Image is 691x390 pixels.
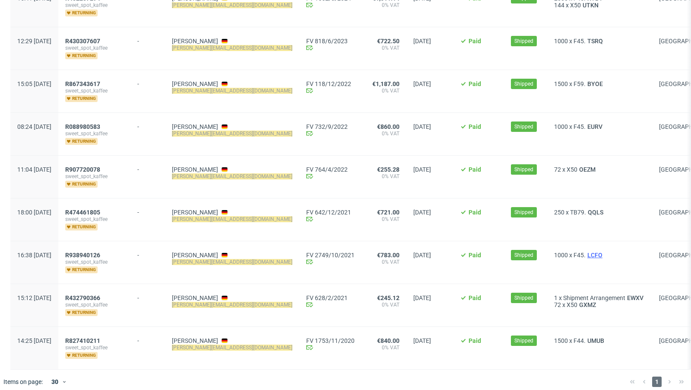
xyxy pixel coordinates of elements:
span: sweet_spot_kaffee [65,301,124,308]
mark: [PERSON_NAME][EMAIL_ADDRESS][DOMAIN_NAME] [172,345,292,351]
span: F59. [574,80,586,87]
span: 0% VAT [368,216,399,223]
span: sweet_spot_kaffee [65,173,124,180]
span: €721.00 [377,209,399,216]
span: Paid [469,166,481,173]
span: Paid [469,209,481,216]
span: sweet_spot_kaffee [65,130,124,137]
span: 0% VAT [368,2,399,9]
span: 18:00 [DATE] [17,209,51,216]
span: Shipped [514,37,533,45]
span: 11:04 [DATE] [17,166,51,173]
a: BYOE [586,80,605,87]
a: FV 642/12/2021 [306,209,355,216]
span: TB79. [570,209,586,216]
a: [PERSON_NAME] [172,252,218,259]
span: €255.28 [377,166,399,173]
a: FV 732/9/2022 [306,123,355,130]
span: returning [65,181,98,188]
a: [PERSON_NAME] [172,209,218,216]
span: sweet_spot_kaffee [65,87,124,94]
mark: [PERSON_NAME][EMAIL_ADDRESS][DOMAIN_NAME] [172,45,292,51]
span: returning [65,309,98,316]
span: X50 [567,166,577,173]
mark: [PERSON_NAME][EMAIL_ADDRESS][DOMAIN_NAME] [172,173,292,179]
mark: [PERSON_NAME][EMAIL_ADDRESS][DOMAIN_NAME] [172,302,292,308]
div: - [137,205,158,216]
a: [PERSON_NAME] [172,38,218,45]
a: R827410211 [65,337,102,344]
span: 72 [554,166,561,173]
div: - [137,248,158,259]
span: 0% VAT [368,87,399,94]
span: R432790366 [65,294,100,301]
span: X50 [567,301,577,308]
div: x [554,209,645,216]
span: 15:12 [DATE] [17,294,51,301]
span: 16:38 [DATE] [17,252,51,259]
span: 0% VAT [368,173,399,180]
span: Shipment Arrangement [563,294,625,301]
span: returning [65,224,98,230]
span: returning [65,10,98,16]
div: - [137,120,158,130]
a: GXMZ [577,301,598,308]
a: EWXV [625,294,645,301]
span: Shipped [514,80,533,88]
div: - [137,163,158,173]
a: UTKN [581,2,600,9]
a: FV 1753/11/2020 [306,337,355,344]
div: - [137,291,158,301]
span: €245.12 [377,294,399,301]
span: sweet_spot_kaffee [65,259,124,265]
span: R827410211 [65,337,100,344]
a: [PERSON_NAME] [172,337,218,344]
a: [PERSON_NAME] [172,294,218,301]
span: F45. [574,123,586,130]
span: 08:24 [DATE] [17,123,51,130]
span: returning [65,138,98,145]
a: [PERSON_NAME] [172,166,218,173]
span: [DATE] [413,166,431,173]
span: R474461805 [65,209,100,216]
span: 1000 [554,252,568,259]
a: FV 118/12/2022 [306,80,355,87]
span: 1500 [554,337,568,344]
span: 144 [554,2,564,9]
span: returning [65,52,98,59]
span: 72 [554,301,561,308]
span: Paid [469,38,481,45]
a: EURV [586,123,604,130]
span: [DATE] [413,123,431,130]
a: OEZM [577,166,597,173]
span: €783.00 [377,252,399,259]
span: Shipped [514,251,533,259]
span: Shipped [514,337,533,345]
div: x [554,80,645,87]
span: UMUB [586,337,606,344]
span: F45. [574,38,586,45]
span: sweet_spot_kaffee [65,2,124,9]
div: x [554,301,645,308]
span: R907720078 [65,166,100,173]
a: R938940126 [65,252,102,259]
div: x [554,337,645,344]
mark: [PERSON_NAME][EMAIL_ADDRESS][DOMAIN_NAME] [172,131,292,137]
a: FV 818/6/2023 [306,38,355,45]
span: 1000 [554,38,568,45]
div: 30 [46,376,62,388]
span: 0% VAT [368,344,399,351]
span: €860.00 [377,123,399,130]
div: x [554,252,645,259]
span: Paid [469,337,481,344]
span: [DATE] [413,38,431,45]
span: Paid [469,252,481,259]
mark: [PERSON_NAME][EMAIL_ADDRESS][DOMAIN_NAME] [172,259,292,265]
a: LCFO [586,252,604,259]
span: 14:25 [DATE] [17,337,51,344]
span: sweet_spot_kaffee [65,216,124,223]
span: F45. [574,252,586,259]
